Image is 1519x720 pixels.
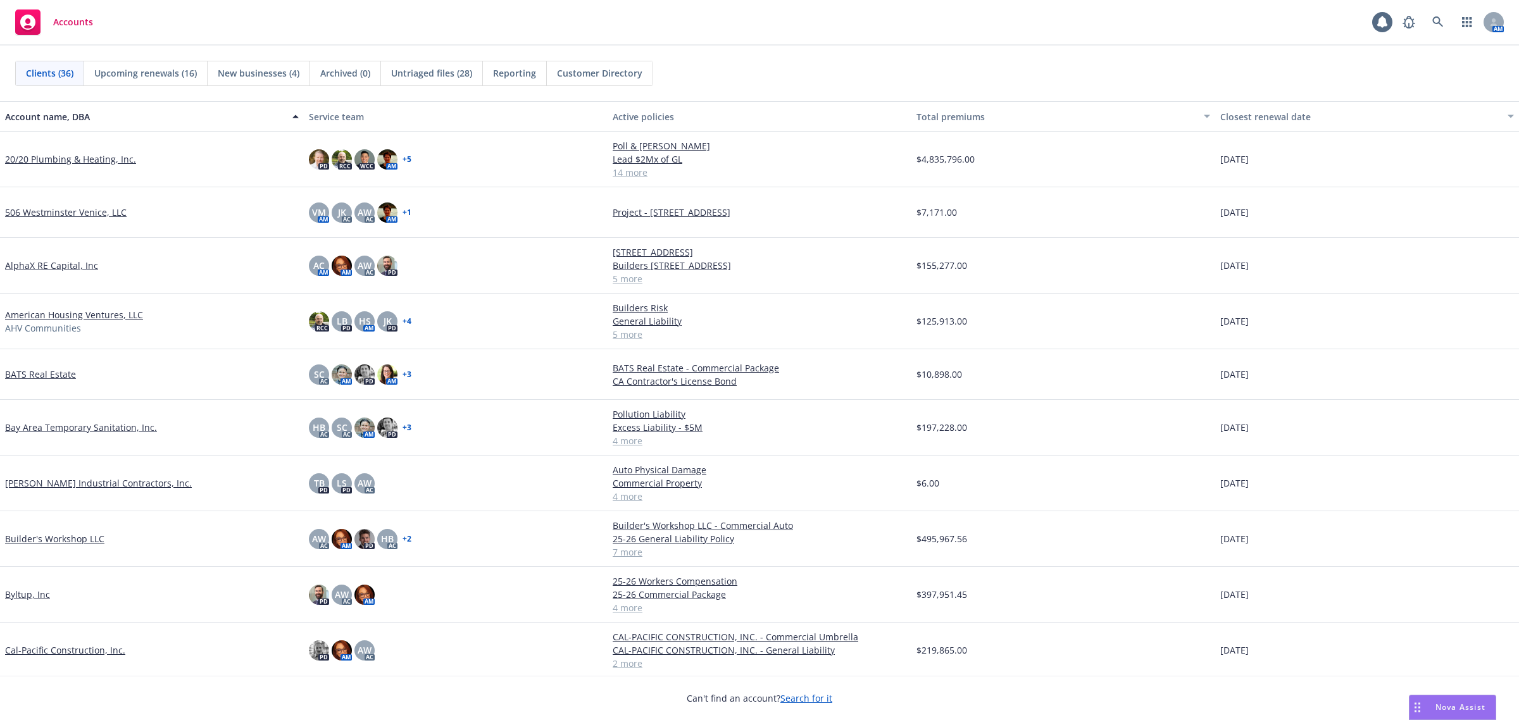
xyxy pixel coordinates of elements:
[613,490,906,503] a: 4 more
[309,149,329,170] img: photo
[687,692,832,705] span: Can't find an account?
[5,152,136,166] a: 20/20 Plumbing & Heating, Inc.
[5,206,127,219] a: 506 Westminster Venice, LLC
[313,421,325,434] span: HB
[335,588,349,601] span: AW
[314,368,325,381] span: SC
[613,361,906,375] a: BATS Real Estate - Commercial Package
[1220,532,1249,545] span: [DATE]
[613,110,906,123] div: Active policies
[1220,259,1249,272] span: [DATE]
[312,532,326,545] span: AW
[337,314,347,328] span: LB
[1409,695,1496,720] button: Nova Assist
[1410,695,1425,719] div: Drag to move
[313,259,325,272] span: AC
[403,318,411,325] a: + 4
[332,529,352,549] img: photo
[337,476,347,490] span: LS
[916,314,967,328] span: $125,913.00
[780,692,832,704] a: Search for it
[613,139,906,152] a: Poll & [PERSON_NAME]
[5,532,104,545] a: Builder's Workshop LLC
[377,364,397,385] img: photo
[358,259,372,272] span: AW
[1220,314,1249,328] span: [DATE]
[613,245,906,259] a: [STREET_ADDRESS]
[1220,588,1249,601] span: [DATE]
[403,535,411,543] a: + 2
[5,308,143,321] a: American Housing Ventures, LLC
[304,101,608,132] button: Service team
[916,152,975,166] span: $4,835,796.00
[916,368,962,381] span: $10,898.00
[354,418,375,438] img: photo
[358,206,372,219] span: AW
[613,657,906,670] a: 2 more
[1220,421,1249,434] span: [DATE]
[332,256,352,276] img: photo
[5,588,50,601] a: Byltup, Inc
[613,407,906,421] a: Pollution Liability
[613,588,906,601] a: 25-26 Commercial Package
[309,311,329,332] img: photo
[358,643,372,657] span: AW
[354,585,375,605] img: photo
[403,209,411,216] a: + 1
[613,574,906,588] a: 25-26 Workers Compensation
[916,643,967,657] span: $219,865.00
[613,328,906,341] a: 5 more
[613,519,906,532] a: Builder's Workshop LLC - Commercial Auto
[332,364,352,385] img: photo
[1220,368,1249,381] span: [DATE]
[613,630,906,643] a: CAL-PACIFIC CONSTRUCTION, INC. - Commercial Umbrella
[403,156,411,163] a: + 5
[1220,476,1249,490] span: [DATE]
[1454,9,1480,35] a: Switch app
[911,101,1215,132] button: Total premiums
[320,66,370,80] span: Archived (0)
[332,149,352,170] img: photo
[309,585,329,605] img: photo
[613,463,906,476] a: Auto Physical Damage
[613,206,906,219] a: Project - [STREET_ADDRESS]
[26,66,73,80] span: Clients (36)
[613,166,906,179] a: 14 more
[1435,702,1485,712] span: Nova Assist
[377,418,397,438] img: photo
[613,643,906,657] a: CAL-PACIFIC CONSTRUCTION, INC. - General Liability
[1425,9,1451,35] a: Search
[354,364,375,385] img: photo
[94,66,197,80] span: Upcoming renewals (16)
[613,545,906,559] a: 7 more
[377,149,397,170] img: photo
[1220,643,1249,657] span: [DATE]
[608,101,911,132] button: Active policies
[493,66,536,80] span: Reporting
[916,588,967,601] span: $397,951.45
[1215,101,1519,132] button: Closest renewal date
[613,259,906,272] a: Builders [STREET_ADDRESS]
[5,421,157,434] a: Bay Area Temporary Sanitation, Inc.
[613,272,906,285] a: 5 more
[1220,152,1249,166] span: [DATE]
[613,434,906,447] a: 4 more
[5,259,98,272] a: AlphaX RE Capital, Inc
[403,371,411,378] a: + 3
[10,4,98,40] a: Accounts
[354,529,375,549] img: photo
[916,206,957,219] span: $7,171.00
[312,206,326,219] span: VM
[1220,206,1249,219] span: [DATE]
[381,532,394,545] span: HB
[332,640,352,661] img: photo
[391,66,472,80] span: Untriaged files (28)
[613,532,906,545] a: 25-26 General Liability Policy
[5,643,125,657] a: Cal-Pacific Construction, Inc.
[309,110,603,123] div: Service team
